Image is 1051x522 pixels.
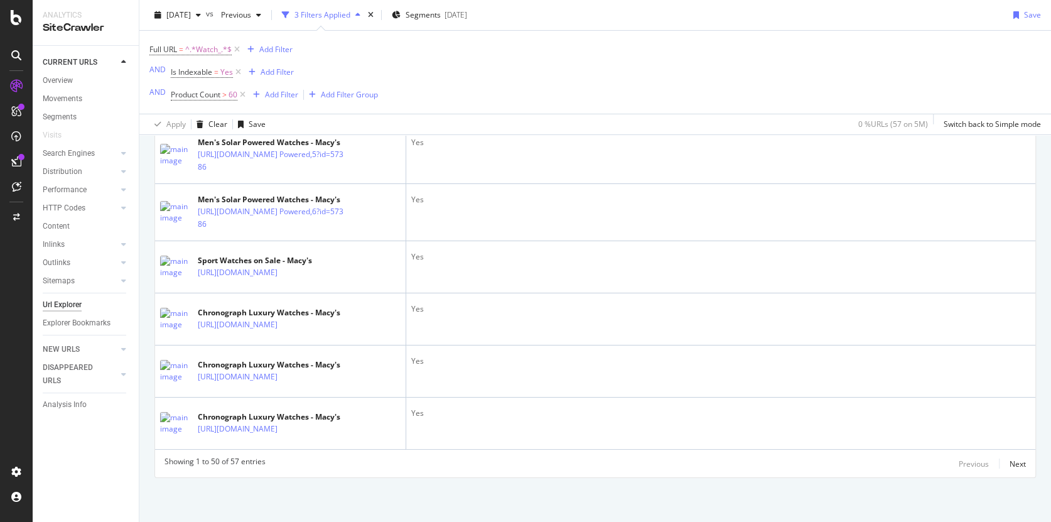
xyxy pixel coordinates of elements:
[43,129,62,142] div: Visits
[216,5,266,25] button: Previous
[1008,5,1041,25] button: Save
[171,67,212,77] span: Is Indexable
[411,194,1030,205] div: Yes
[43,183,117,197] a: Performance
[179,44,183,55] span: =
[939,114,1041,134] button: Switch back to Simple mode
[160,144,191,166] img: main image
[214,67,218,77] span: =
[858,119,928,129] div: 0 % URLs ( 57 on 5M )
[43,398,87,411] div: Analysis Info
[43,343,80,356] div: NEW URLS
[43,398,130,411] a: Analysis Info
[445,9,467,20] div: [DATE]
[43,129,74,142] a: Visits
[43,238,117,251] a: Inlinks
[198,148,346,173] a: [URL][DOMAIN_NAME] Powered,5?id=57386
[1010,456,1026,471] button: Next
[43,147,95,160] div: Search Engines
[43,165,82,178] div: Distribution
[43,74,130,87] a: Overview
[43,111,130,124] a: Segments
[43,275,117,288] a: Sitemaps
[149,63,166,75] button: AND
[43,343,117,356] a: NEW URLS
[149,64,166,75] div: AND
[220,63,233,81] span: Yes
[43,147,117,160] a: Search Engines
[265,89,298,100] div: Add Filter
[406,9,441,20] span: Segments
[149,86,166,98] button: AND
[198,318,278,331] a: [URL][DOMAIN_NAME]
[959,459,989,469] div: Previous
[198,411,340,423] div: Chronograph Luxury Watches - Macy's
[198,307,340,318] div: Chronograph Luxury Watches - Macy's
[198,255,332,266] div: Sport Watches on Sale - Macy's
[149,5,206,25] button: [DATE]
[198,266,278,279] a: [URL][DOMAIN_NAME]
[43,183,87,197] div: Performance
[277,5,365,25] button: 3 Filters Applied
[43,317,110,330] div: Explorer Bookmarks
[222,89,227,100] span: >
[160,201,191,224] img: main image
[206,8,216,19] span: vs
[171,89,220,100] span: Product Count
[43,111,77,124] div: Segments
[43,74,73,87] div: Overview
[198,205,346,231] a: [URL][DOMAIN_NAME] Powered,6?id=57386
[198,371,278,383] a: [URL][DOMAIN_NAME]
[43,220,70,233] div: Content
[411,408,1030,419] div: Yes
[1010,459,1026,469] div: Next
[959,456,989,471] button: Previous
[294,9,350,20] div: 3 Filters Applied
[411,356,1030,367] div: Yes
[411,303,1030,315] div: Yes
[43,92,82,106] div: Movements
[249,119,266,129] div: Save
[43,298,82,312] div: Url Explorer
[43,361,106,388] div: DISAPPEARED URLS
[43,56,97,69] div: CURRENT URLS
[365,9,376,21] div: times
[160,360,191,383] img: main image
[43,256,117,269] a: Outlinks
[411,251,1030,263] div: Yes
[166,119,186,129] div: Apply
[229,86,237,104] span: 60
[411,137,1030,148] div: Yes
[43,220,130,233] a: Content
[43,275,75,288] div: Sitemaps
[160,412,191,435] img: main image
[248,87,298,102] button: Add Filter
[185,41,232,58] span: ^.*Watch_.*$
[43,10,129,21] div: Analytics
[149,114,186,134] button: Apply
[233,114,266,134] button: Save
[166,9,191,20] span: 2025 Sep. 4th
[216,9,251,20] span: Previous
[259,44,293,55] div: Add Filter
[198,359,340,371] div: Chronograph Luxury Watches - Macy's
[387,5,472,25] button: Segments[DATE]
[198,194,401,205] div: Men's Solar Powered Watches - Macy's
[43,202,117,215] a: HTTP Codes
[160,256,191,278] img: main image
[149,87,166,97] div: AND
[208,119,227,129] div: Clear
[261,67,294,77] div: Add Filter
[43,238,65,251] div: Inlinks
[1024,9,1041,20] div: Save
[43,256,70,269] div: Outlinks
[43,165,117,178] a: Distribution
[43,317,130,330] a: Explorer Bookmarks
[149,44,177,55] span: Full URL
[43,202,85,215] div: HTTP Codes
[242,42,293,57] button: Add Filter
[43,56,117,69] a: CURRENT URLS
[43,361,117,388] a: DISAPPEARED URLS
[198,423,278,435] a: [URL][DOMAIN_NAME]
[164,456,266,471] div: Showing 1 to 50 of 57 entries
